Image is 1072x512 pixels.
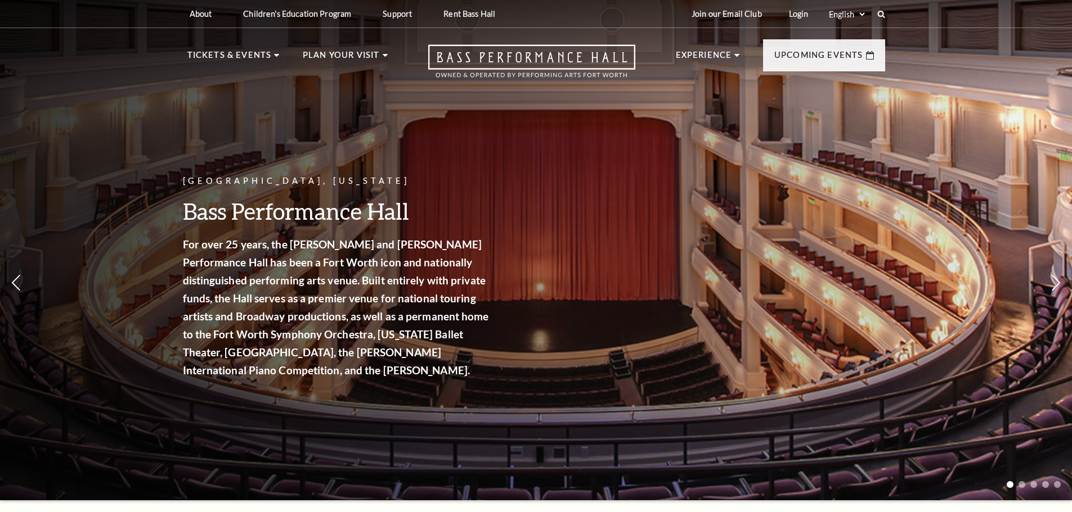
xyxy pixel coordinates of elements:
[827,9,867,20] select: Select:
[187,48,272,69] p: Tickets & Events
[183,174,492,188] p: [GEOGRAPHIC_DATA], [US_STATE]
[183,197,492,225] h3: Bass Performance Hall
[383,9,412,19] p: Support
[243,9,351,19] p: Children's Education Program
[303,48,380,69] p: Plan Your Visit
[774,48,863,69] p: Upcoming Events
[443,9,495,19] p: Rent Bass Hall
[676,48,732,69] p: Experience
[190,9,212,19] p: About
[183,238,489,377] strong: For over 25 years, the [PERSON_NAME] and [PERSON_NAME] Performance Hall has been a Fort Worth ico...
